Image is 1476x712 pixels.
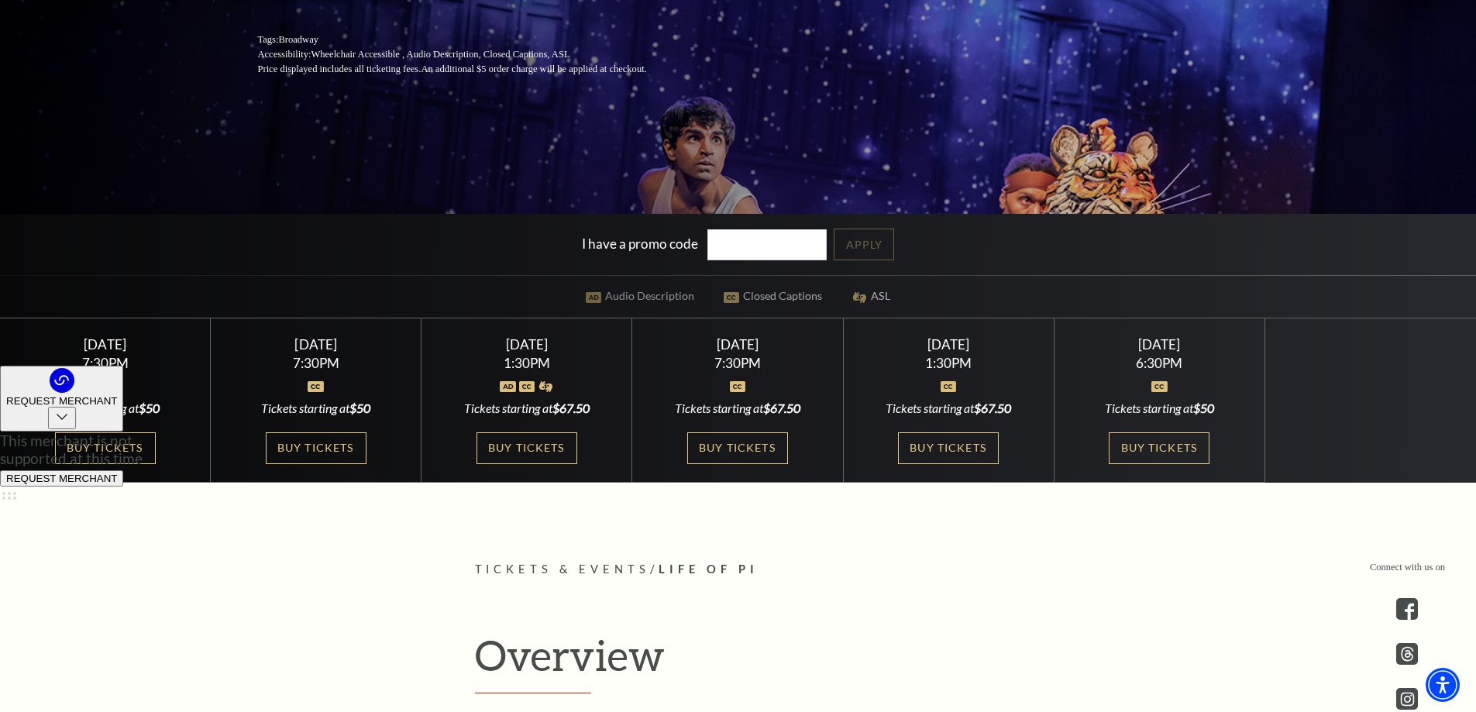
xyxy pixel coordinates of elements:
[1426,668,1460,702] div: Accessibility Menu
[421,64,646,74] span: An additional $5 order charge will be applied at checkout.
[19,336,192,353] div: [DATE]
[440,356,614,370] div: 1:30PM
[258,47,684,62] p: Accessibility:
[659,562,759,576] span: Life of Pi
[651,336,824,353] div: [DATE]
[475,560,1002,580] p: /
[862,356,1035,370] div: 1:30PM
[1370,560,1445,575] p: Connect with us on
[1072,336,1246,353] div: [DATE]
[19,356,192,370] div: 7:30PM
[1072,356,1246,370] div: 6:30PM
[229,356,403,370] div: 7:30PM
[475,630,1002,693] h2: Overview
[1396,598,1418,620] a: facebook - open in a new tab
[862,336,1035,353] div: [DATE]
[278,34,318,45] span: Broadway
[1396,688,1418,710] a: instagram - open in a new tab
[475,562,651,576] span: Tickets & Events
[229,336,403,353] div: [DATE]
[651,356,824,370] div: 7:30PM
[440,336,614,353] div: [DATE]
[582,235,698,251] label: I have a promo code
[258,62,684,77] p: Price displayed includes all ticketing fees.
[258,33,684,47] p: Tags:
[311,49,569,60] span: Wheelchair Accessible , Audio Description, Closed Captions, ASL
[1396,643,1418,665] a: threads.com - open in a new tab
